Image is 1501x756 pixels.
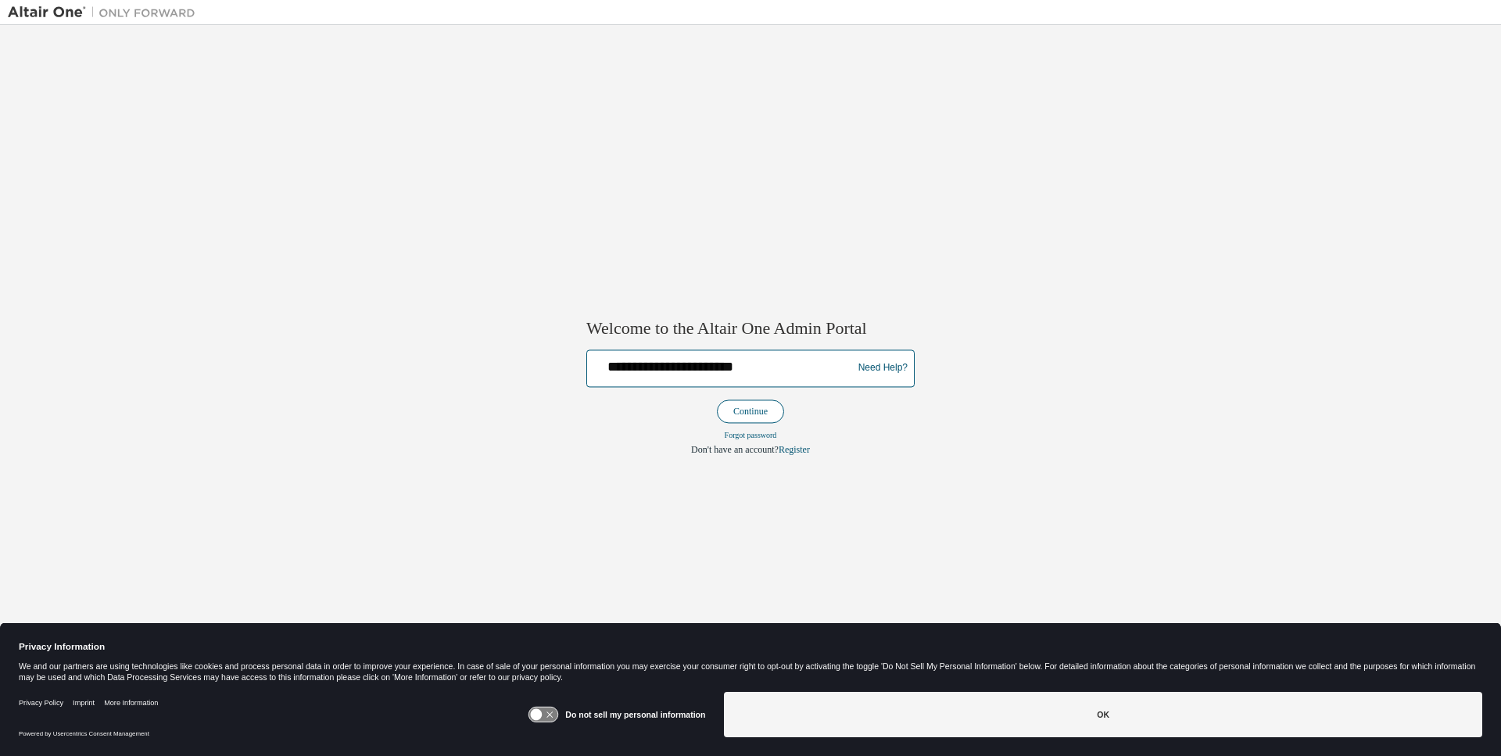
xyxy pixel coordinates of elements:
[725,431,777,439] a: Forgot password
[717,399,784,423] button: Continue
[858,368,908,369] a: Need Help?
[779,444,810,455] a: Register
[691,444,779,455] span: Don't have an account?
[8,5,203,20] img: Altair One
[586,318,915,340] h2: Welcome to the Altair One Admin Portal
